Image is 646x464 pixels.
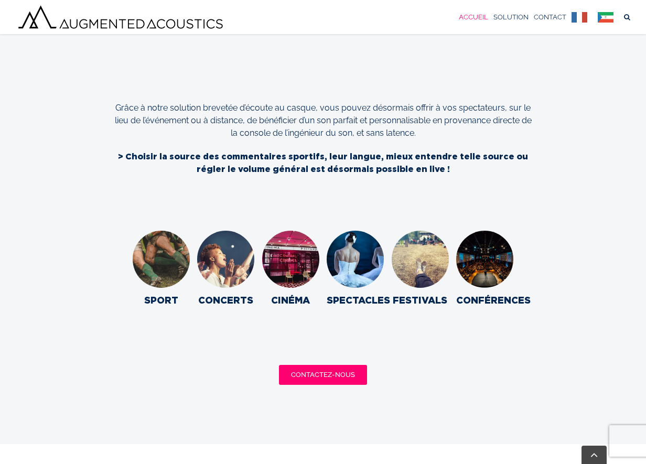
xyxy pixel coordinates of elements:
[392,230,449,240] a: Supralive-festival
[291,371,355,379] span: CONTACTEZ-NOUS
[534,14,566,20] span: CONTACT
[197,231,254,288] img: Supralive-Concert
[493,14,529,20] span: SOLUTION
[327,293,384,307] p: SPECTACLES
[133,293,190,307] p: SPORT
[130,228,193,291] img: supralive sport
[279,365,367,385] a: CONTACTEZ-NOUS
[456,293,513,307] p: CONFÉRENCES
[262,293,319,307] p: CINÉMA
[392,231,449,288] img: supralive festivals
[197,293,254,307] p: CONCERTS
[133,230,190,240] a: supralive-sport
[262,231,319,288] img: supralive-cinema
[327,230,384,240] a: supralive-show
[118,152,528,174] span: > Choisir la source des commentaires sportifs, leur langue, mieux entendre telle source ou régler...
[456,231,513,288] img: supralive-conference
[392,293,449,307] p: FESTIVALS
[111,102,535,139] p: Grâce à notre solution brevetée d’écoute au casque, vous pouvez désormais offrir à vos spectateur...
[459,14,488,20] span: ACCUEIL
[16,3,225,31] img: Augmented Acoustics Logo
